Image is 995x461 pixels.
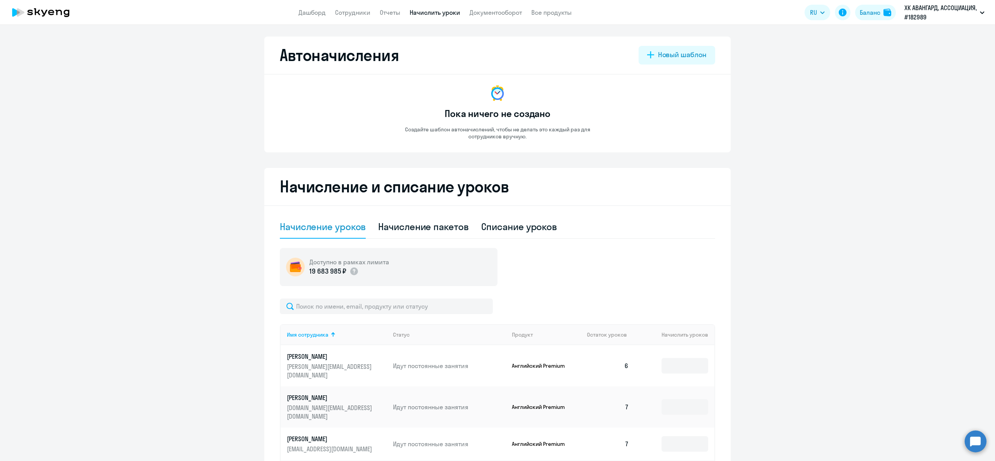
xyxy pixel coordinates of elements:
[287,445,374,453] p: [EMAIL_ADDRESS][DOMAIN_NAME]
[810,8,817,17] span: RU
[280,220,366,233] div: Начисление уроков
[883,9,891,16] img: balance
[335,9,370,16] a: Сотрудники
[287,331,387,338] div: Имя сотрудника
[287,393,374,402] p: [PERSON_NAME]
[298,9,326,16] a: Дашборд
[280,177,715,196] h2: Начисление и списание уроков
[287,331,328,338] div: Имя сотрудника
[639,46,715,65] button: Новый шаблон
[635,324,714,345] th: Начислить уроков
[393,331,506,338] div: Статус
[309,266,346,276] p: 19 683 985 ₽
[512,331,533,338] div: Продукт
[531,9,572,16] a: Все продукты
[393,331,410,338] div: Статус
[287,352,387,379] a: [PERSON_NAME][PERSON_NAME][EMAIL_ADDRESS][DOMAIN_NAME]
[805,5,830,20] button: RU
[378,220,468,233] div: Начисление пакетов
[393,403,506,411] p: Идут постоянные занятия
[904,3,977,22] p: ХК АВАНГАРД, АССОЦИАЦИЯ, #182989
[393,361,506,370] p: Идут постоянные занятия
[658,50,707,60] div: Новый шаблон
[855,5,896,20] button: Балансbalance
[309,258,389,266] h5: Доступно в рамках лимита
[860,8,880,17] div: Баланс
[488,84,507,103] img: no-data
[286,258,305,276] img: wallet-circle.png
[389,126,606,140] p: Создайте шаблон автоначислений, чтобы не делать это каждый раз для сотрудников вручную.
[287,352,374,361] p: [PERSON_NAME]
[410,9,460,16] a: Начислить уроки
[581,428,635,460] td: 7
[512,403,570,410] p: Английский Premium
[380,9,400,16] a: Отчеты
[287,362,374,379] p: [PERSON_NAME][EMAIL_ADDRESS][DOMAIN_NAME]
[280,46,399,65] h2: Автоначисления
[287,393,387,421] a: [PERSON_NAME][DOMAIN_NAME][EMAIL_ADDRESS][DOMAIN_NAME]
[901,3,988,22] button: ХК АВАНГАРД, АССОЦИАЦИЯ, #182989
[287,403,374,421] p: [DOMAIN_NAME][EMAIL_ADDRESS][DOMAIN_NAME]
[470,9,522,16] a: Документооборот
[587,331,635,338] div: Остаток уроков
[587,331,627,338] span: Остаток уроков
[393,440,506,448] p: Идут постоянные занятия
[512,440,570,447] p: Английский Premium
[512,331,581,338] div: Продукт
[445,107,550,120] h3: Пока ничего не создано
[280,299,493,314] input: Поиск по имени, email, продукту или статусу
[481,220,557,233] div: Списание уроков
[581,345,635,386] td: 6
[287,435,374,443] p: [PERSON_NAME]
[581,386,635,428] td: 7
[287,435,387,453] a: [PERSON_NAME][EMAIL_ADDRESS][DOMAIN_NAME]
[512,362,570,369] p: Английский Premium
